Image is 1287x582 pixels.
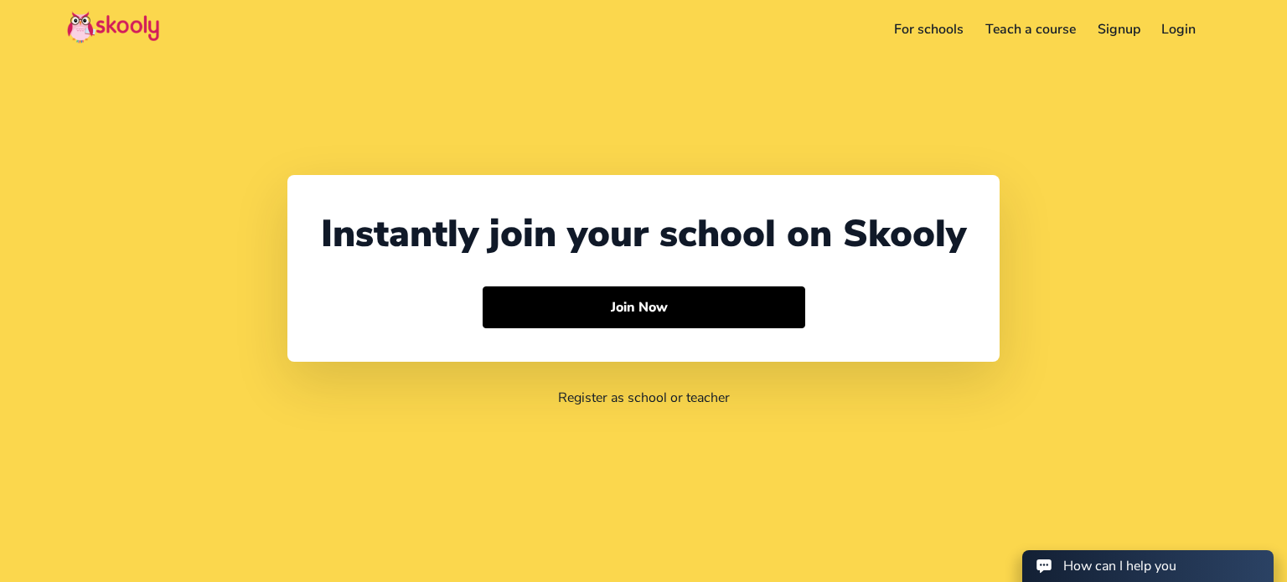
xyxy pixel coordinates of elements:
[558,389,730,407] a: Register as school or teacher
[483,286,805,328] button: Join Now
[1150,16,1207,43] a: Login
[884,16,975,43] a: For schools
[67,11,159,44] img: Skooly
[974,16,1087,43] a: Teach a course
[1087,16,1151,43] a: Signup
[321,209,966,260] div: Instantly join your school on Skooly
